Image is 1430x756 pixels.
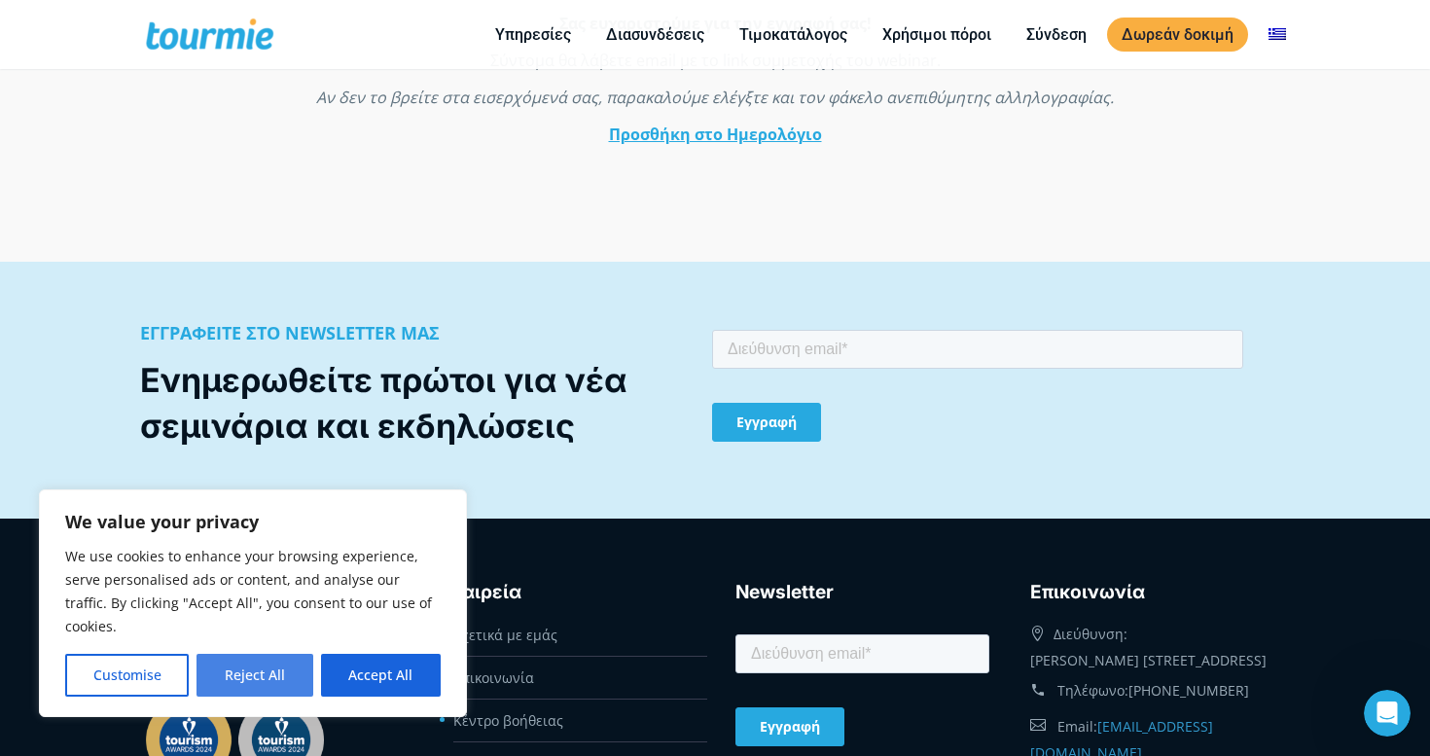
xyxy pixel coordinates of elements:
a: Τιμοκατάλογος [725,22,862,47]
h3: Εταιρεία [441,578,695,607]
a: Υπηρεσίες [481,22,586,47]
p: We value your privacy [65,510,441,533]
a: Επικοινωνία [453,668,534,687]
a: [PHONE_NUMBER] [1128,681,1249,700]
iframe: Form 1 [712,326,1243,454]
div: Τηλέφωνο: [1030,673,1284,708]
h3: Newsletter [735,578,989,607]
div: Διεύθυνση: [PERSON_NAME] [STREET_ADDRESS] [1030,616,1284,673]
a: Σχετικά με εμάς [453,626,557,644]
a: Δωρεάν δοκιμή [1107,18,1248,52]
button: Customise [65,654,189,697]
button: Accept All [321,654,441,697]
b: ΕΓΓΡΑΦΕΙΤΕ ΣΤΟ NEWSLETTER ΜΑΣ [140,321,440,344]
a: Διασυνδέσεις [591,22,719,47]
a: Χρήσιμοι πόροι [868,22,1006,47]
iframe: Intercom live chat [1364,690,1411,737]
p: We use cookies to enhance your browsing experience, serve personalised ads or content, and analys... [65,545,441,638]
h3: Eπικοινωνία [1030,578,1284,607]
div: Ενημερωθείτε πρώτοι για νέα σεμινάρια και εκδηλώσεις [140,357,671,449]
button: Reject All [197,654,312,697]
iframe: Form 0 [306,13,1124,145]
a: Σύνδεση [1012,22,1101,47]
a: Κέντρο βοήθειας [453,711,563,730]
